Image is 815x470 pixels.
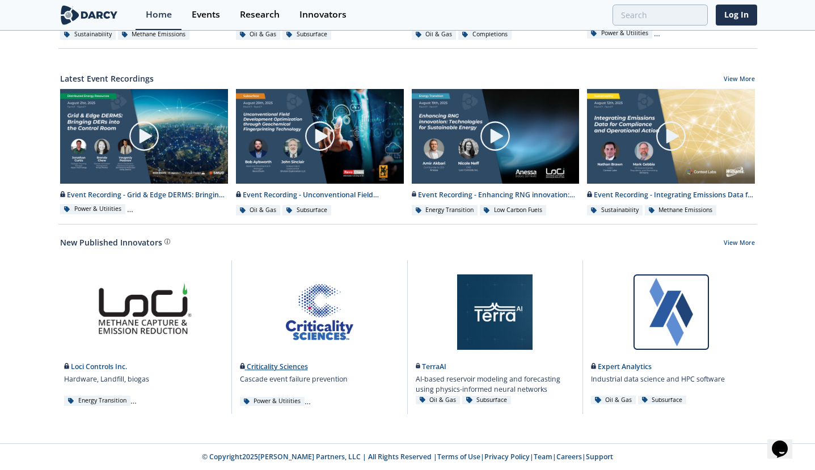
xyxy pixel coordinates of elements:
div: Subsurface [462,396,511,405]
div: Event Recording - Integrating Emissions Data for Compliance and Operational Action [587,190,755,200]
a: Video Content Event Recording - Enhancing RNG innovation: Technologies for Sustainable Energy Ene... [408,88,584,216]
a: Terms of Use [437,452,480,461]
img: play-chapters-gray.svg [304,120,336,152]
div: Methane Emissions [118,29,190,40]
p: Cascade event failure prevention [240,374,348,384]
a: Team [534,452,552,461]
a: New Published Innovators [60,236,162,248]
p: © Copyright 2025 [PERSON_NAME] Partners, LLC | All Rights Reserved | | | | | [61,452,755,462]
div: Power & Utilities [240,397,305,406]
div: Oil & Gas [236,205,281,215]
img: play-chapters-gray.svg [655,120,687,152]
div: Subsurface [282,29,331,40]
div: Oil & Gas [412,29,457,40]
a: View More [724,239,755,249]
div: Energy Transition [412,205,478,215]
a: Latest Event Recordings [60,73,154,84]
a: Video Content Event Recording - Unconventional Field Development Optimization through Geochemical... [232,88,408,216]
a: Video Content Event Recording - Grid & Edge DERMS: Bringing DERs into the Control Room Power & Ut... [56,88,232,216]
a: View More [724,75,755,85]
img: play-chapters-gray.svg [479,120,511,152]
img: Video Content [412,89,580,183]
div: Research [240,10,280,19]
input: Advanced Search [613,5,708,26]
a: Log In [716,5,757,26]
div: Events [192,10,220,19]
a: Expert Analytics [591,362,652,371]
a: Privacy Policy [484,452,530,461]
div: Power & Utilities [587,28,652,39]
div: Event Recording - Grid & Edge DERMS: Bringing DERs into the Control Room [60,190,228,200]
div: Completions [458,29,512,40]
p: Industrial data science and HPC software [591,374,725,384]
div: Subsurface [282,205,331,215]
div: Home [146,10,172,19]
div: Sustainability [587,205,643,215]
div: Low Carbon Fuels [480,205,546,215]
img: information.svg [164,239,171,245]
a: Criticality Sciences [240,362,308,371]
img: logo-wide.svg [58,5,120,25]
div: Sustainability [60,29,116,40]
p: Hardware, Landfill, biogas [64,374,149,384]
img: Video Content [60,89,228,183]
a: Video Content Event Recording - Integrating Emissions Data for Compliance and Operational Action ... [583,88,759,216]
a: Support [586,452,613,461]
div: Innovators [299,10,347,19]
div: Event Recording - Unconventional Field Development Optimization through Geochemical Fingerprintin... [236,190,404,200]
img: Video Content [587,89,755,183]
img: play-chapters-gray.svg [128,120,160,152]
div: Power & Utilities [60,204,125,214]
div: Energy Transition [64,396,130,406]
p: AI-based reservoir modeling and forecasting using physics-informed neural networks [416,374,575,395]
a: TerraAI [416,362,447,371]
div: Oil & Gas [236,29,281,40]
iframe: chat widget [767,425,804,459]
a: Careers [556,452,582,461]
img: Video Content [236,89,404,183]
div: Oil & Gas [591,396,636,405]
a: Loci Controls Inc. [64,362,127,371]
div: Methane Emissions [645,205,717,215]
div: Subsurface [638,396,687,405]
div: Event Recording - Enhancing RNG innovation: Technologies for Sustainable Energy [412,190,580,200]
div: Oil & Gas [416,396,461,405]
